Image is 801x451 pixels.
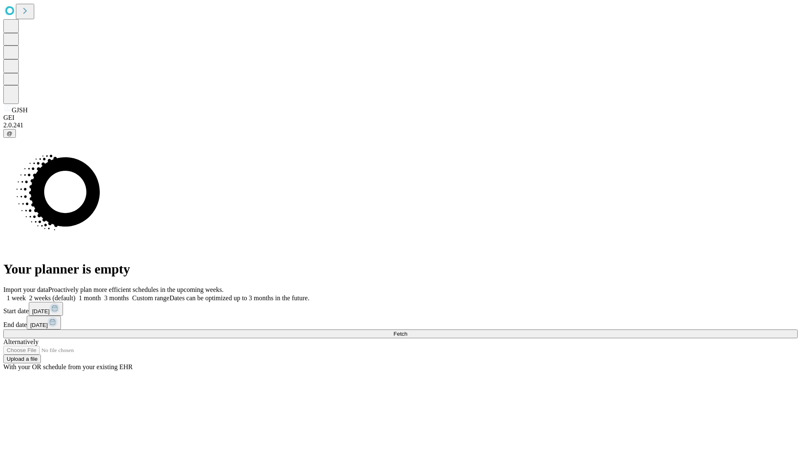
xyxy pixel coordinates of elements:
button: Fetch [3,329,798,338]
span: 1 month [79,294,101,302]
h1: Your planner is empty [3,261,798,277]
div: End date [3,316,798,329]
div: GEI [3,114,798,122]
span: Proactively plan more efficient schedules in the upcoming weeks. [48,286,224,293]
span: 3 months [104,294,129,302]
div: 2.0.241 [3,122,798,129]
button: Upload a file [3,355,41,363]
span: GJSH [12,106,28,114]
div: Start date [3,302,798,316]
button: @ [3,129,16,138]
span: Import your data [3,286,48,293]
button: [DATE] [27,316,61,329]
span: With your OR schedule from your existing EHR [3,363,133,370]
span: 2 weeks (default) [29,294,76,302]
button: [DATE] [29,302,63,316]
span: 1 week [7,294,26,302]
span: Alternatively [3,338,38,345]
span: [DATE] [30,322,48,328]
span: Fetch [393,331,407,337]
span: Custom range [132,294,169,302]
span: @ [7,130,13,137]
span: [DATE] [32,308,50,314]
span: Dates can be optimized up to 3 months in the future. [169,294,309,302]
